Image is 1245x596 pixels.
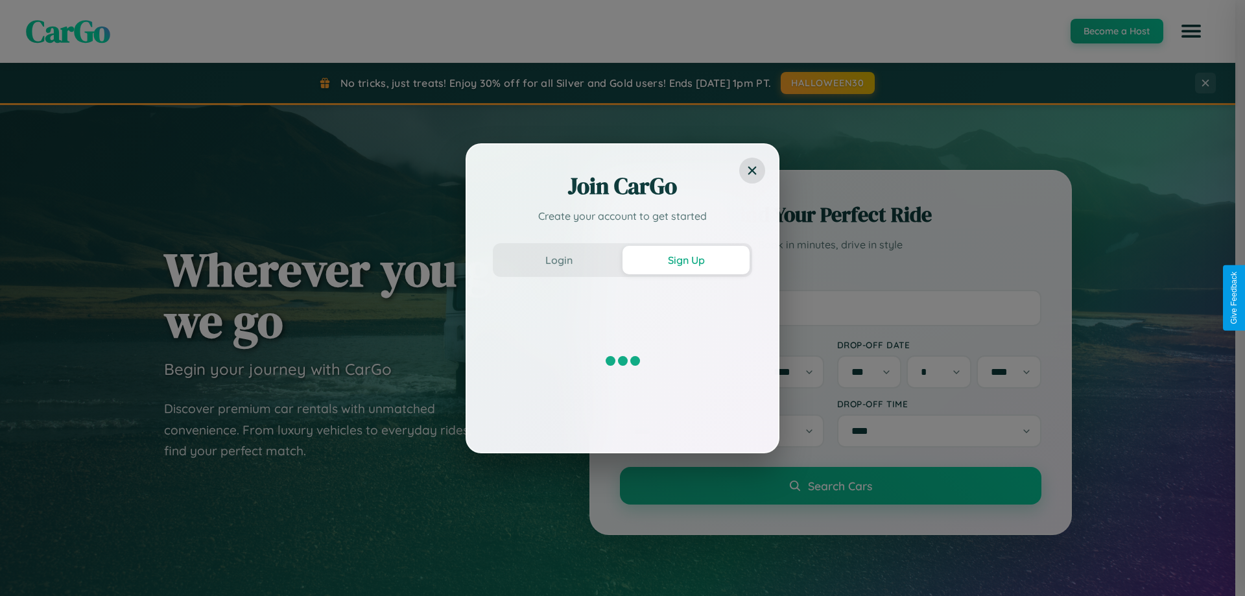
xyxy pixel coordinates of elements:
p: Create your account to get started [493,208,752,224]
h2: Join CarGo [493,171,752,202]
iframe: Intercom live chat [13,552,44,583]
button: Login [495,246,622,274]
button: Sign Up [622,246,750,274]
div: Give Feedback [1229,272,1239,324]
